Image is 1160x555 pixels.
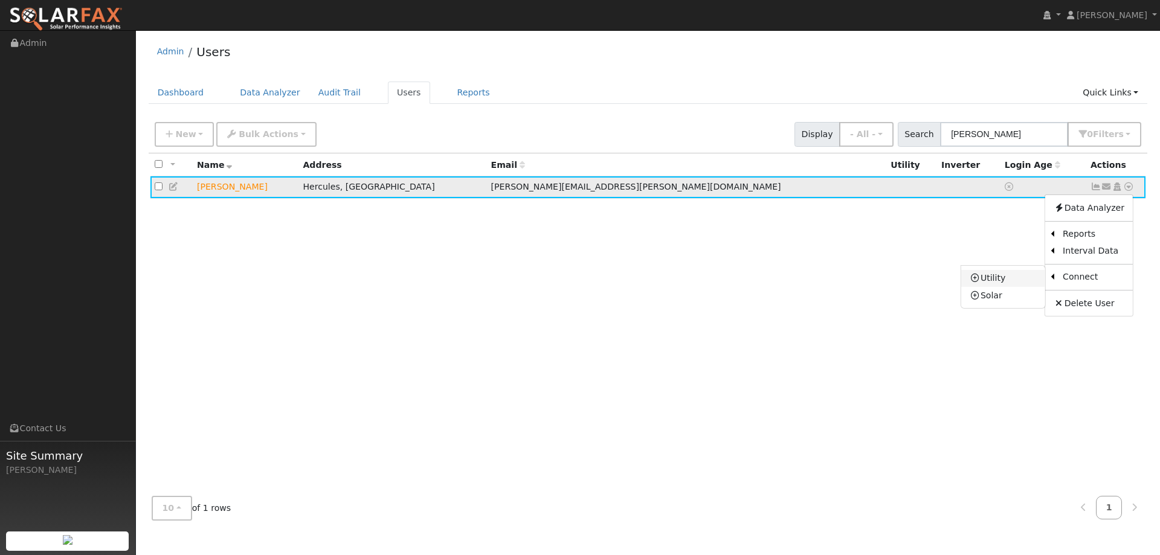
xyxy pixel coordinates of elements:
span: [PERSON_NAME] [1077,10,1147,20]
a: Reports [448,82,499,104]
span: of 1 rows [152,496,231,521]
a: Login As [1112,182,1123,191]
input: Search [940,122,1068,147]
a: Interval Data [1054,243,1133,260]
div: Address [303,159,482,172]
span: New [175,129,196,139]
button: 10 [152,496,192,521]
a: Admin [157,47,184,56]
span: Site Summary [6,448,129,464]
a: 1 [1096,496,1123,519]
a: paul.laput@gmail.com [1101,181,1112,193]
img: retrieve [63,535,72,545]
span: Search [898,122,941,147]
a: Reports [1054,226,1133,243]
span: Display [794,122,840,147]
div: [PERSON_NAME] [6,464,129,476]
span: 10 [163,503,175,513]
img: SolarFax [9,7,123,32]
a: Edit User [169,182,179,191]
a: Delete User [1045,295,1133,312]
span: Email [491,160,525,170]
a: Users [388,82,430,104]
span: s [1118,129,1123,139]
span: Name [197,160,233,170]
span: Days since last login [1005,160,1060,170]
a: Quick Links [1074,82,1147,104]
a: Dashboard [149,82,213,104]
td: Lead [193,176,298,199]
a: Audit Trail [309,82,370,104]
button: 0Filters [1068,122,1141,147]
td: Hercules, [GEOGRAPHIC_DATA] [298,176,486,199]
a: Solar [961,287,1045,304]
div: Utility [891,159,933,172]
span: Filter [1093,129,1124,139]
a: Users [196,45,230,59]
a: Data Analyzer [231,82,309,104]
button: New [155,122,214,147]
div: Inverter [941,159,996,172]
button: - All - [839,122,894,147]
span: Bulk Actions [239,129,298,139]
span: [PERSON_NAME][EMAIL_ADDRESS][PERSON_NAME][DOMAIN_NAME] [491,182,781,191]
a: Not connected [1091,182,1101,191]
a: Connect [1054,269,1133,286]
a: Utility [961,270,1045,287]
div: Actions [1091,159,1141,172]
a: Other actions [1123,181,1134,193]
a: No login access [1005,182,1016,191]
a: Data Analyzer [1045,199,1133,216]
button: Bulk Actions [216,122,316,147]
